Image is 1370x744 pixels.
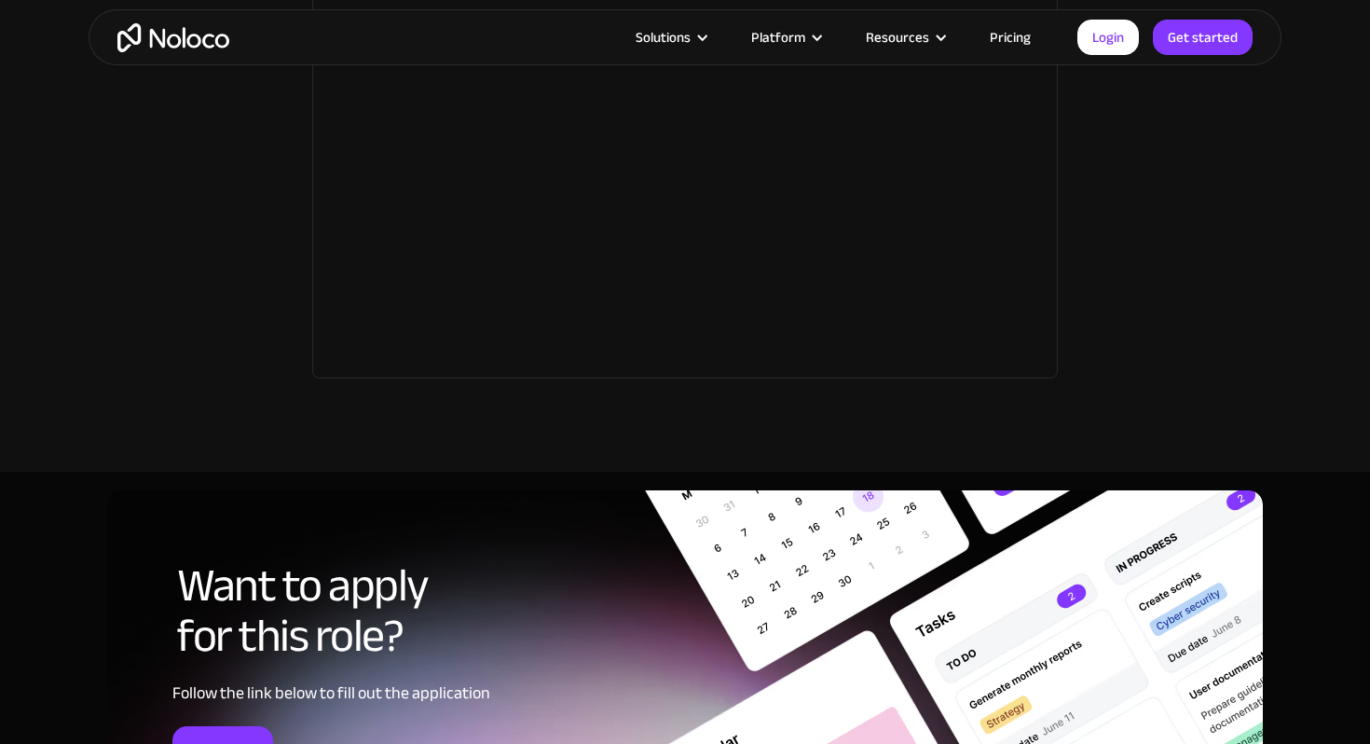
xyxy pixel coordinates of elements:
[117,23,229,52] a: home
[177,560,643,661] span: Want to apply for this role?
[866,25,929,49] div: Resources
[612,25,728,49] div: Solutions
[966,25,1054,49] a: Pricing
[728,25,843,49] div: Platform
[843,25,966,49] div: Resources
[1077,20,1139,55] a: Login
[1153,20,1253,55] a: Get started
[751,25,805,49] div: Platform
[636,25,691,49] div: Solutions
[172,680,643,708] div: Follow the link below to fill out the application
